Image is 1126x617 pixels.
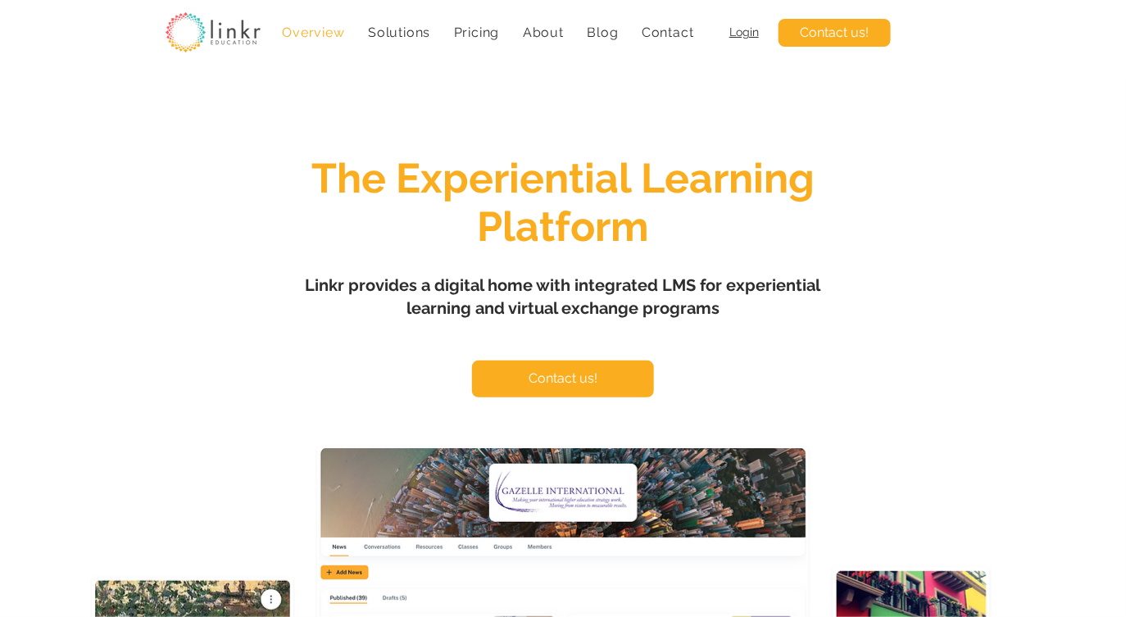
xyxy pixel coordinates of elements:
span: Overview [282,25,344,40]
span: Contact us! [801,24,869,42]
span: Blog [587,25,618,40]
img: linkr_logo_transparentbg.png [166,12,261,52]
span: Contact [642,25,694,40]
span: The Experiential Learning Platform [311,154,815,251]
span: Pricing [454,25,500,40]
a: Contact [633,16,702,48]
a: Contact us! [779,19,891,47]
a: Blog [579,16,627,48]
span: Contact us! [529,370,597,388]
span: Linkr provides a digital home with integrated LMS for experiential learning and virtual exchange ... [306,275,821,318]
a: Login [729,25,759,39]
a: Pricing [446,16,508,48]
div: About [515,16,573,48]
span: Solutions [368,25,430,40]
a: Overview [274,16,353,48]
nav: Site [274,16,702,48]
div: Solutions [360,16,439,48]
span: About [523,25,564,40]
a: Contact us! [472,361,654,397]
